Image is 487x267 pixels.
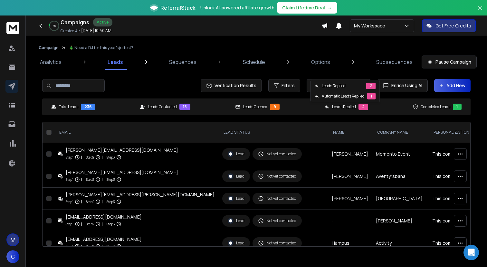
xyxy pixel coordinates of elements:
p: | [81,243,82,250]
div: 9 [270,104,280,110]
p: Analytics [40,58,62,66]
button: Campaign [39,45,59,50]
a: Analytics [36,54,65,70]
div: Not yet contacted [258,173,296,179]
a: Leads [104,54,127,70]
p: | [81,176,82,183]
div: Lead [228,218,244,224]
div: Lead [228,240,244,246]
td: This company appears to offer julfest or corporate event services. Might be a strong fit for DJ c... [428,188,485,210]
a: Schedule [239,54,269,70]
th: NAME [328,122,372,143]
p: Step 3 [107,154,115,160]
th: personalization [428,122,485,143]
a: Subsequences [372,54,416,70]
div: Domain Overview [24,38,58,42]
div: [EMAIL_ADDRESS][DOMAIN_NAME] [66,236,142,242]
div: Domain: [URL] [17,17,46,22]
button: Close banner [476,4,484,19]
p: Automatic Leads Replied [322,94,365,99]
p: Step 2 [86,221,94,227]
p: Schedule [243,58,265,66]
p: Step 1 [66,243,73,250]
div: [EMAIL_ADDRESS][DOMAIN_NAME] [66,214,142,220]
div: 1 [367,93,376,99]
button: Filters [268,79,300,92]
p: [DATE] 10:40 AM [81,28,111,33]
img: website_grey.svg [10,17,15,22]
img: tab_keywords_by_traffic_grey.svg [64,37,69,43]
p: Step 3 [107,176,115,183]
button: C [6,250,19,263]
td: [GEOGRAPHIC_DATA] [372,188,428,210]
div: Lead [228,196,244,201]
p: Total Leads [59,104,78,109]
span: ReferralStack [160,4,195,12]
div: v 4.0.25 [18,10,32,15]
p: Step 3 [107,199,115,205]
div: Not yet contacted [258,240,296,246]
button: Get Free Credits [422,19,476,32]
div: Keywords by Traffic [71,38,109,42]
p: Completed Leads [421,104,450,109]
p: Subsequences [376,58,413,66]
p: Options [311,58,330,66]
p: Leads Opened [243,104,267,109]
div: 1 [453,104,462,110]
td: This company appears to offer julfest or corporate event services. Might be a strong fit for DJ c... [428,143,485,165]
td: Activity [372,232,428,254]
td: - [328,210,372,232]
p: Leads [108,58,123,66]
div: Lead [228,151,244,157]
td: Äventyrsbana [372,165,428,188]
p: Get Free Credits [435,23,471,29]
span: Verification Results [212,82,256,89]
p: Step 2 [86,176,94,183]
p: Step 1 [66,154,73,160]
button: Verification Results [201,79,262,92]
td: [PERSON_NAME] [328,165,372,188]
p: 7 % [53,24,56,28]
img: logo_orange.svg [10,10,15,15]
p: Step 1 [66,199,73,205]
h1: Campaigns [61,18,89,26]
p: My Workspace [354,23,388,29]
p: | [81,221,82,227]
p: | [102,154,103,160]
div: 15 [179,104,190,110]
p: | [102,176,103,183]
p: Step 3 [107,221,115,227]
span: → [328,5,332,11]
a: Sequences [165,54,200,70]
div: [PERSON_NAME][EMAIL_ADDRESS][DOMAIN_NAME] [66,147,178,153]
p: Step 2 [86,243,94,250]
p: Step 2 [86,199,94,205]
a: Options [307,54,334,70]
span: Filters [282,82,295,89]
div: Not yet contacted [258,196,296,201]
th: EMAIL [54,122,218,143]
p: Step 3 [107,243,115,250]
td: [PERSON_NAME] [328,143,372,165]
p: | [102,199,103,205]
p: Step 1 [66,221,73,227]
div: Open Intercom Messenger [463,245,479,260]
div: Not yet contacted [258,151,296,157]
p: Sequences [169,58,196,66]
p: | [102,221,103,227]
td: [PERSON_NAME] [328,188,372,210]
div: 236 [81,104,95,110]
td: Hampus [328,232,372,254]
p: Leads Contacted [148,104,177,109]
div: Not yet contacted [258,218,296,224]
p: 🎄 Need a DJ for this year’s julfest? [69,45,133,50]
th: Company Name [372,122,428,143]
p: Step 2 [86,154,94,160]
p: Step 1 [66,176,73,183]
button: Claim Lifetime Deal→ [277,2,337,14]
td: This company appears to offer julfest or corporate event services. Might be a strong fit for DJ c... [428,232,485,254]
th: LEAD STATUS [218,122,328,143]
p: | [102,243,103,250]
td: This company appears to offer julfest or corporate event services. Might be a strong fit for DJ c... [428,165,485,188]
